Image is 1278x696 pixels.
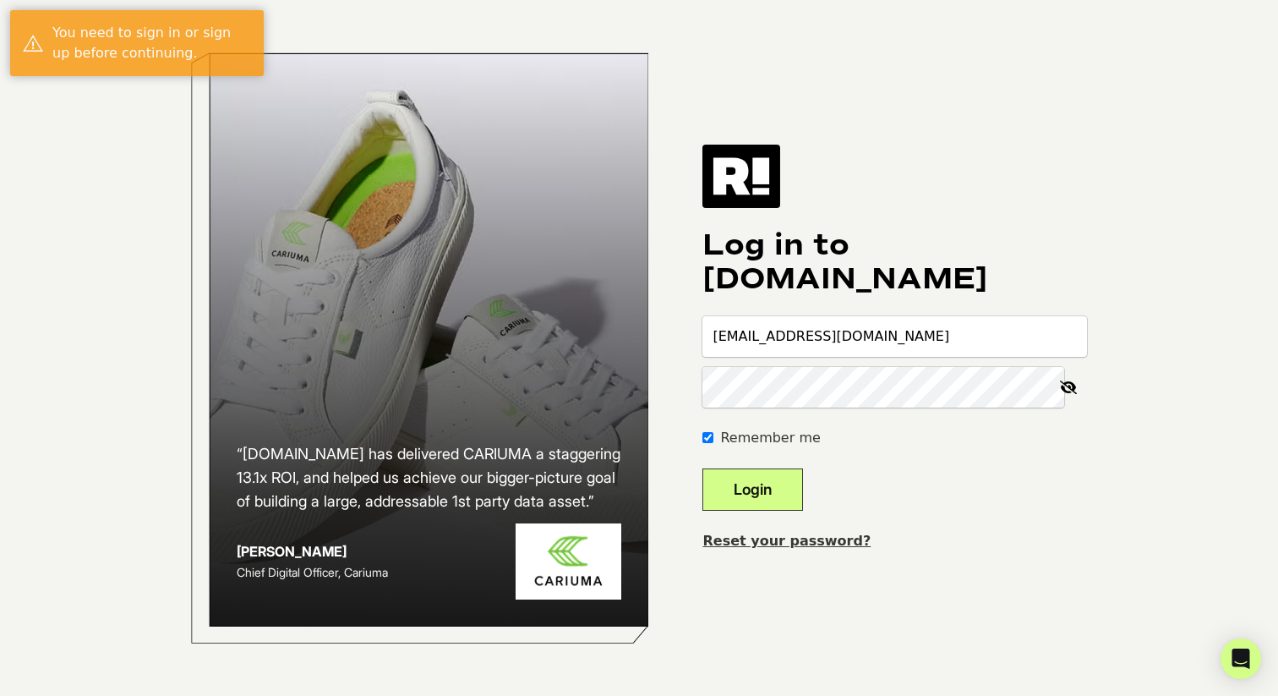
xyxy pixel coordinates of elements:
h2: “[DOMAIN_NAME] has delivered CARIUMA a staggering 13.1x ROI, and helped us achieve our bigger-pic... [237,442,622,513]
span: Chief Digital Officer, Cariuma [237,565,388,579]
a: Reset your password? [702,533,871,549]
div: Open Intercom Messenger [1221,638,1261,679]
input: Email [702,316,1087,357]
label: Remember me [720,428,820,448]
img: Retention.com [702,145,780,207]
img: Cariuma [516,523,621,600]
button: Login [702,469,803,511]
keeper-lock: Open Keeper Popup [1034,377,1054,397]
h1: Log in to [DOMAIN_NAME] [702,228,1087,296]
strong: [PERSON_NAME] [237,543,347,560]
keeper-lock: Open Keeper Popup [1057,326,1077,346]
